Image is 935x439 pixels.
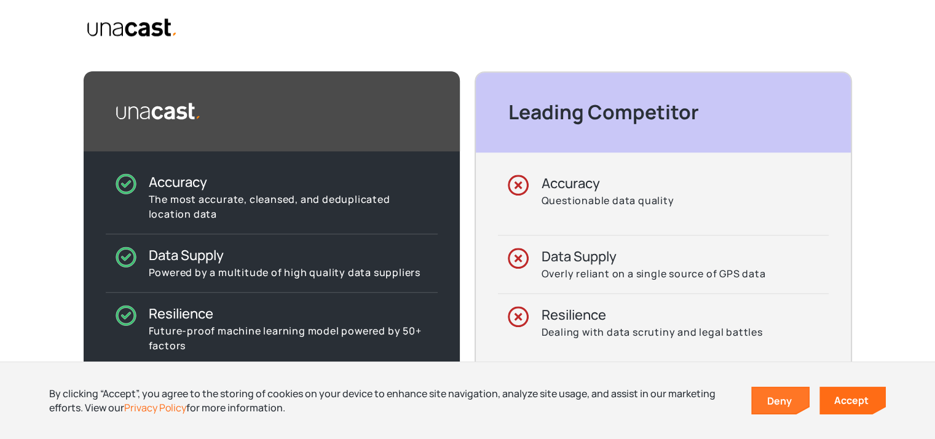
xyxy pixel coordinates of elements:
[149,247,427,264] div: Data Supply
[149,265,427,280] p: Powered by a multitude of high quality data suppliers
[116,247,136,267] img: checkmark icon
[508,96,698,129] div: Leading Competitor
[149,192,438,221] p: The most accurate, cleansed, and deduplicated location data
[541,175,680,192] div: Accuracy
[81,18,178,38] a: home
[116,173,136,194] img: checkmark icon
[149,305,438,322] div: Resilience
[116,305,136,326] img: checkmark icon
[149,323,438,353] p: Future-proof machine learning model powered by 50+ factors
[752,388,809,414] a: Deny
[87,18,178,38] img: Unacast text logo
[116,102,201,121] img: Unacast logo
[49,387,733,414] div: By clicking “Accept”, you agree to the storing of cookies on your device to enhance site navigati...
[508,175,529,196] img: x icon
[149,173,438,191] div: Accuracy
[541,248,771,265] div: Data Supply
[819,387,886,414] a: Accept
[508,248,529,269] img: x icon
[541,306,768,323] div: Resilience
[541,325,768,339] p: Dealing with data scrutiny and legal battles
[541,193,680,208] p: Questionable data quality
[541,266,771,281] p: Overly reliant on a single source of GPS data
[508,306,529,327] img: x icon
[124,401,186,414] a: Privacy Policy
